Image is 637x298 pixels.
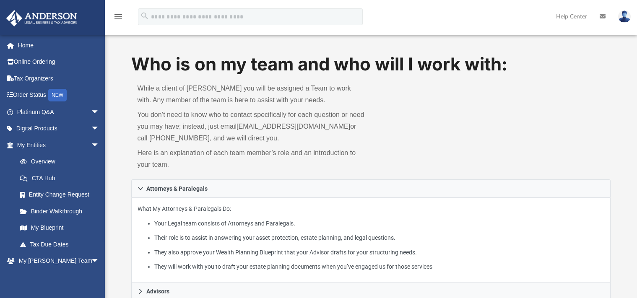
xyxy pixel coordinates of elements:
a: menu [113,16,123,22]
img: User Pic [618,10,631,23]
p: Here is an explanation of each team member’s role and an introduction to your team. [137,147,365,171]
span: Advisors [146,288,169,294]
div: Attorneys & Paralegals [131,198,610,283]
li: They will work with you to draft your estate planning documents when you’ve engaged us for those ... [154,262,604,272]
li: Their role is to assist in answering your asset protection, estate planning, and legal questions. [154,233,604,243]
i: search [140,11,149,21]
a: My [PERSON_NAME] Team [12,269,104,296]
a: My [PERSON_NAME] Teamarrow_drop_down [6,253,108,269]
span: Attorneys & Paralegals [146,186,208,192]
h1: Who is on my team and who will I work with: [131,52,610,77]
a: Online Ordering [6,54,112,70]
li: They also approve your Wealth Planning Blueprint that your Advisor drafts for your structuring ne... [154,247,604,258]
li: Your Legal team consists of Attorneys and Paralegals. [154,218,604,229]
a: Attorneys & Paralegals [131,179,610,198]
i: menu [113,12,123,22]
span: arrow_drop_down [91,104,108,121]
a: My Entitiesarrow_drop_down [6,137,112,153]
a: Order StatusNEW [6,87,112,104]
a: [EMAIL_ADDRESS][DOMAIN_NAME] [237,123,350,130]
img: Anderson Advisors Platinum Portal [4,10,80,26]
a: Binder Walkthrough [12,203,112,220]
p: What My Attorneys & Paralegals Do: [138,204,604,272]
a: Overview [12,153,112,170]
a: Tax Organizers [6,70,112,87]
span: arrow_drop_down [91,253,108,270]
a: Digital Productsarrow_drop_down [6,120,112,137]
a: Platinum Q&Aarrow_drop_down [6,104,112,120]
span: arrow_drop_down [91,137,108,154]
p: While a client of [PERSON_NAME] you will be assigned a Team to work with. Any member of the team ... [137,83,365,106]
a: My Blueprint [12,220,108,236]
a: Home [6,37,112,54]
div: NEW [48,89,67,101]
a: Entity Change Request [12,187,112,203]
span: arrow_drop_down [91,120,108,137]
p: You don’t need to know who to contact specifically for each question or need you may have; instea... [137,109,365,144]
a: Tax Due Dates [12,236,112,253]
a: CTA Hub [12,170,112,187]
